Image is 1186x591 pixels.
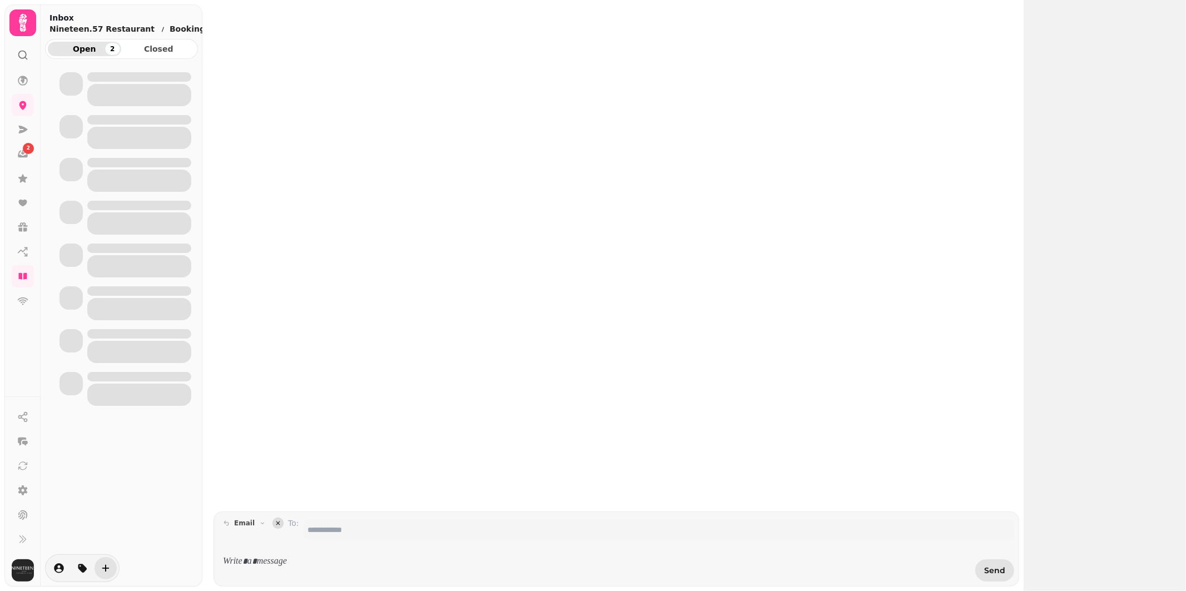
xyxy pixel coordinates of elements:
[975,559,1014,582] button: Send
[12,143,34,165] a: 2
[71,557,93,579] button: tag-thread
[288,518,299,540] label: To:
[49,23,156,34] p: Nineteen.57 Restaurant & Bar
[49,23,219,34] nav: breadcrumb
[12,559,34,582] img: User avatar
[9,559,36,582] button: User avatar
[219,516,270,530] button: email
[95,557,117,579] button: create-convo
[49,12,219,23] h2: Inbox
[57,45,112,53] span: Open
[170,23,219,34] button: Bookings
[131,45,187,53] span: Closed
[272,518,284,529] button: collapse
[48,42,121,56] button: Open2
[122,42,196,56] button: Closed
[984,567,1005,574] span: Send
[27,145,30,152] span: 2
[105,43,120,55] div: 2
